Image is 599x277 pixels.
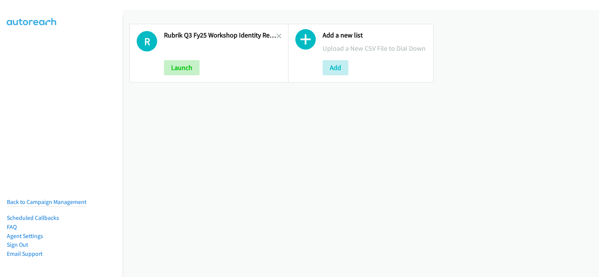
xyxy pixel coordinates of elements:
a: Agent Settings [7,232,43,240]
button: Add [323,60,348,75]
h1: R [137,31,157,51]
a: Email Support [7,250,42,257]
a: Scheduled Callbacks [7,214,59,221]
a: FAQ [7,223,17,230]
button: Launch [164,60,200,75]
a: Sign Out [7,241,28,248]
h2: Add a new list [323,31,426,40]
a: Back to Campaign Management [7,198,86,205]
h2: Rubrik Q3 Fy25 Workshop Identity Recovery 1 [164,31,276,40]
p: Upload a New CSV File to Dial Down [323,43,426,53]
